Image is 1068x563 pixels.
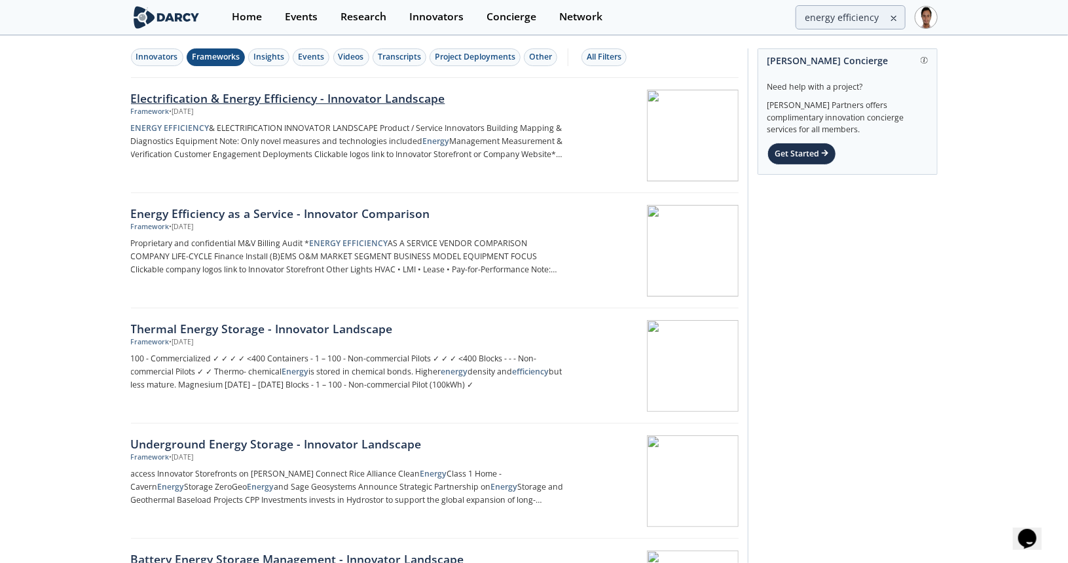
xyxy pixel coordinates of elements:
[341,12,386,22] div: Research
[423,136,450,147] strong: Energy
[524,48,557,66] button: Other
[131,435,564,452] div: Underground Energy Storage - Innovator Landscape
[529,51,552,63] div: Other
[164,122,210,134] strong: EFFICIENCY
[131,237,564,276] p: Proprietary and confidential M&V Billing Audit * AS A SERVICE VENDOR COMPARISON COMPANY LIFE-CYCL...
[333,48,369,66] button: Videos
[248,48,289,66] button: Insights
[409,12,464,22] div: Innovators
[131,337,170,348] div: Framework
[587,51,621,63] div: All Filters
[343,238,388,249] strong: EFFICIENCY
[158,481,185,492] strong: Energy
[131,424,739,539] a: Underground Energy Storage - Innovator Landscape Framework •[DATE] access Innovator Storefronts o...
[187,48,245,66] button: Frameworks
[282,366,309,377] strong: Energy
[581,48,627,66] button: All Filters
[767,93,928,136] div: [PERSON_NAME] Partners offers complimentary innovation concierge services for all members.
[131,90,564,107] div: Electrification & Energy Efficiency - Innovator Landscape
[767,72,928,93] div: Need help with a project?
[136,51,178,63] div: Innovators
[131,320,564,337] div: Thermal Energy Storage - Innovator Landscape
[131,6,202,29] img: logo-wide.svg
[310,238,341,249] strong: ENERGY
[131,48,183,66] button: Innovators
[420,468,447,479] strong: Energy
[131,122,162,134] strong: ENERGY
[435,51,515,63] div: Project Deployments
[131,193,739,308] a: Energy Efficiency as a Service - Innovator Comparison Framework •[DATE] Proprietary and confident...
[921,57,928,64] img: information.svg
[339,51,364,63] div: Videos
[373,48,426,66] button: Transcripts
[491,481,518,492] strong: Energy
[513,366,549,377] strong: efficiency
[131,107,170,117] div: Framework
[767,49,928,72] div: [PERSON_NAME] Concierge
[131,222,170,232] div: Framework
[131,308,739,424] a: Thermal Energy Storage - Innovator Landscape Framework •[DATE] 100 - Commercialized ✓ ✓ ✓ ✓ <400 ...
[131,205,564,222] div: Energy Efficiency as a Service - Innovator Comparison
[293,48,329,66] button: Events
[131,452,170,463] div: Framework
[253,51,284,63] div: Insights
[796,5,906,29] input: Advanced Search
[170,337,194,348] div: • [DATE]
[559,12,602,22] div: Network
[131,352,564,391] p: 100 - Commercialized ✓ ✓ ✓ ✓ <400 Containers - 1 – 100 - Non-commercial Pilots ✓ ✓ ✓ <400 Blocks ...
[192,51,240,63] div: Frameworks
[285,12,318,22] div: Events
[131,467,564,507] p: access Innovator Storefronts on [PERSON_NAME] Connect Rice Alliance Clean Class 1 Home - Cavern S...
[378,51,421,63] div: Transcripts
[298,51,324,63] div: Events
[487,12,536,22] div: Concierge
[430,48,521,66] button: Project Deployments
[248,481,274,492] strong: Energy
[1013,511,1055,550] iframe: chat widget
[170,452,194,463] div: • [DATE]
[131,78,739,193] a: Electrification & Energy Efficiency - Innovator Landscape Framework •[DATE] ENERGY EFFICIENCY& EL...
[441,366,468,377] strong: energy
[170,107,194,117] div: • [DATE]
[767,143,836,165] div: Get Started
[915,6,938,29] img: Profile
[170,222,194,232] div: • [DATE]
[232,12,262,22] div: Home
[131,122,564,161] p: & ELECTRIFICATION INNOVATOR LANDSCAPE Product / Service Innovators Building Mapping & Diagnostics...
